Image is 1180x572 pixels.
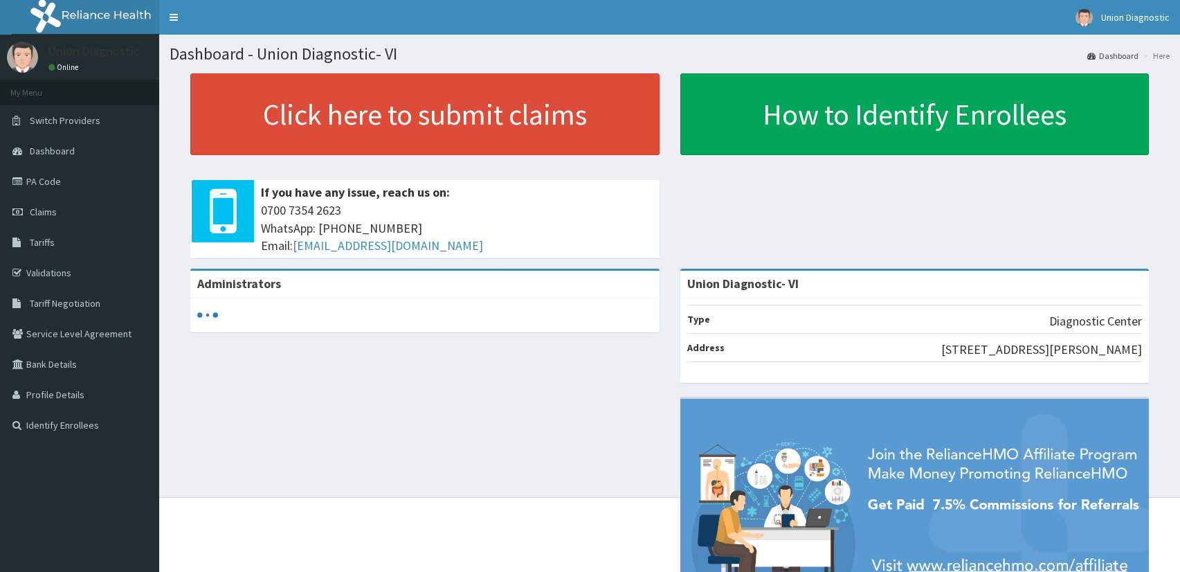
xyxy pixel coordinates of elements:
[687,313,710,325] b: Type
[30,297,100,310] span: Tariff Negotiation
[48,45,140,57] p: Union Diagnostic
[687,341,725,354] b: Address
[1075,9,1093,26] img: User Image
[7,42,38,73] img: User Image
[1087,50,1138,62] a: Dashboard
[1101,11,1170,24] span: Union Diagnostic
[941,341,1142,359] p: [STREET_ADDRESS][PERSON_NAME]
[1049,312,1142,330] p: Diagnostic Center
[293,238,483,253] a: [EMAIL_ADDRESS][DOMAIN_NAME]
[30,114,100,127] span: Switch Providers
[197,276,281,292] b: Administrators
[170,45,1170,63] h1: Dashboard - Union Diagnostic- VI
[197,305,218,325] svg: audio-loading
[680,73,1150,155] a: How to Identify Enrollees
[48,62,82,72] a: Online
[261,184,450,200] b: If you have any issue, reach us on:
[30,206,57,218] span: Claims
[687,276,799,292] strong: Union Diagnostic- VI
[1140,50,1170,62] li: Here
[190,73,660,155] a: Click here to submit claims
[261,202,653,255] span: 0700 7354 2623 WhatsApp: [PHONE_NUMBER] Email:
[30,236,55,249] span: Tariffs
[30,145,75,157] span: Dashboard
